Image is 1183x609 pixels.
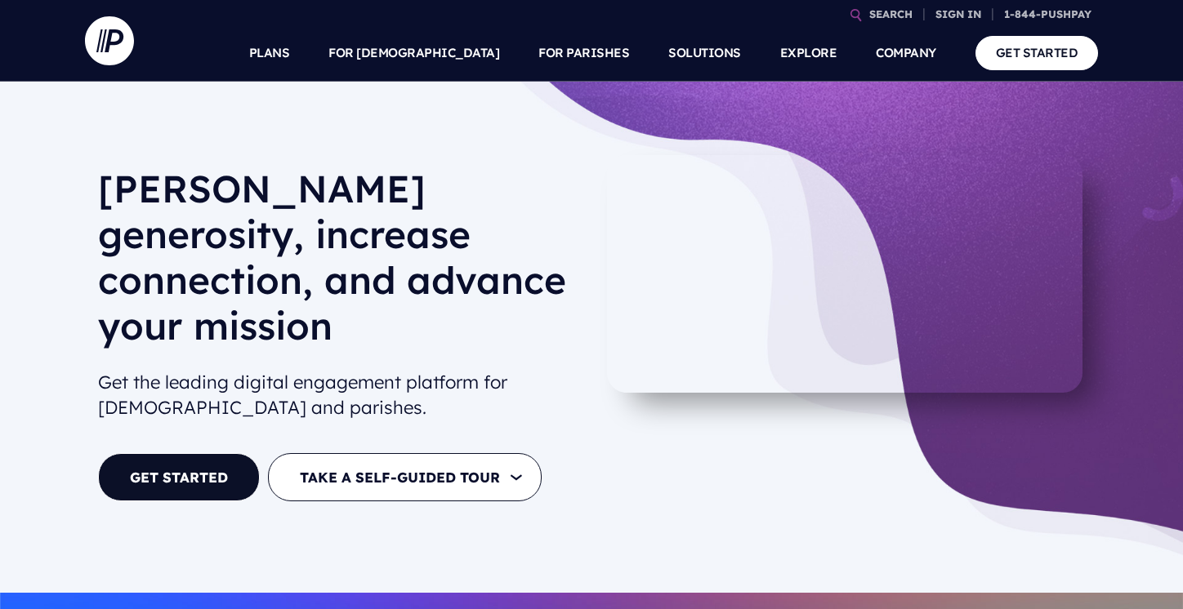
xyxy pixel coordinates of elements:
a: FOR [DEMOGRAPHIC_DATA] [328,24,499,82]
h2: Get the leading digital engagement platform for [DEMOGRAPHIC_DATA] and parishes. [98,363,578,427]
a: PLANS [249,24,290,82]
button: TAKE A SELF-GUIDED TOUR [268,453,542,501]
h1: [PERSON_NAME] generosity, increase connection, and advance your mission [98,166,578,362]
a: SOLUTIONS [668,24,741,82]
a: GET STARTED [98,453,260,501]
a: COMPANY [876,24,936,82]
a: EXPLORE [780,24,837,82]
a: GET STARTED [975,36,1099,69]
a: FOR PARISHES [538,24,629,82]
